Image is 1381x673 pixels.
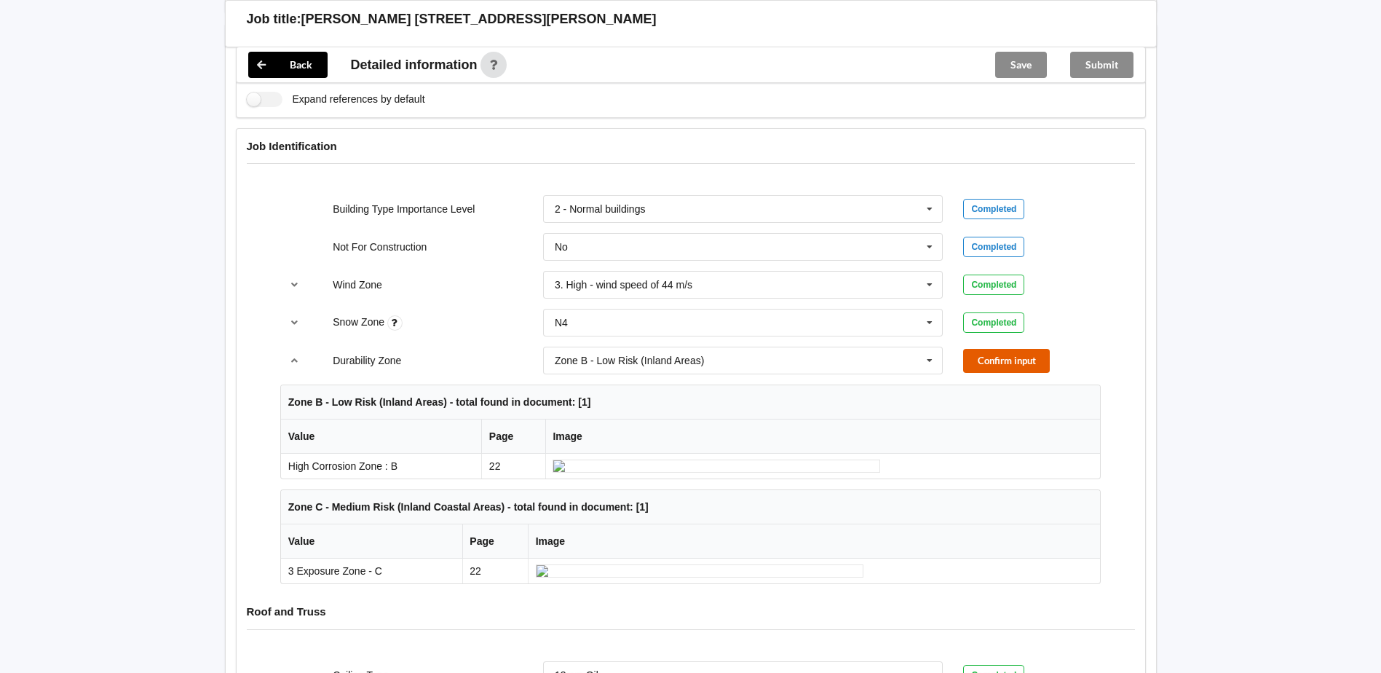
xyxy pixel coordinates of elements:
h4: Roof and Truss [247,605,1135,618]
div: 3. High - wind speed of 44 m/s [555,280,692,290]
th: Value [281,420,481,454]
th: Value [281,524,462,559]
button: reference-toggle [280,347,309,374]
button: reference-toggle [280,272,309,298]
button: reference-toggle [280,310,309,336]
img: ai_input-page22-DurabilityZone-1-0.jpeg [553,460,880,473]
h3: Job title: [247,11,301,28]
label: Not For Construction [333,241,427,253]
div: Completed [963,312,1024,333]
label: Building Type Importance Level [333,203,475,215]
label: Expand references by default [247,92,425,107]
th: Zone B - Low Risk (Inland Areas) - total found in document: [1] [281,385,1100,420]
div: Completed [963,237,1024,257]
button: Confirm input [963,349,1050,373]
div: No [555,242,568,252]
div: Completed [963,275,1024,295]
td: 3 Exposure Zone - C [281,559,462,583]
th: Page [462,524,528,559]
h4: Job Identification [247,139,1135,153]
img: ai_input-page22-DurabilityZone-0-0.jpeg [536,564,863,578]
label: Snow Zone [333,316,387,328]
div: Zone B - Low Risk (Inland Areas) [555,355,704,366]
div: 2 - Normal buildings [555,204,646,214]
button: Back [248,52,328,78]
th: Zone C - Medium Risk (Inland Coastal Areas) - total found in document: [1] [281,490,1100,524]
td: 22 [462,559,528,583]
th: Image [528,524,1100,559]
div: Completed [963,199,1024,219]
td: 22 [481,454,545,479]
span: Detailed information [351,58,478,71]
th: Image [545,420,1100,454]
td: High Corrosion Zone : B [281,454,481,479]
label: Durability Zone [333,355,401,366]
label: Wind Zone [333,279,382,291]
th: Page [481,420,545,454]
div: N4 [555,318,568,328]
h3: [PERSON_NAME] [STREET_ADDRESS][PERSON_NAME] [301,11,657,28]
